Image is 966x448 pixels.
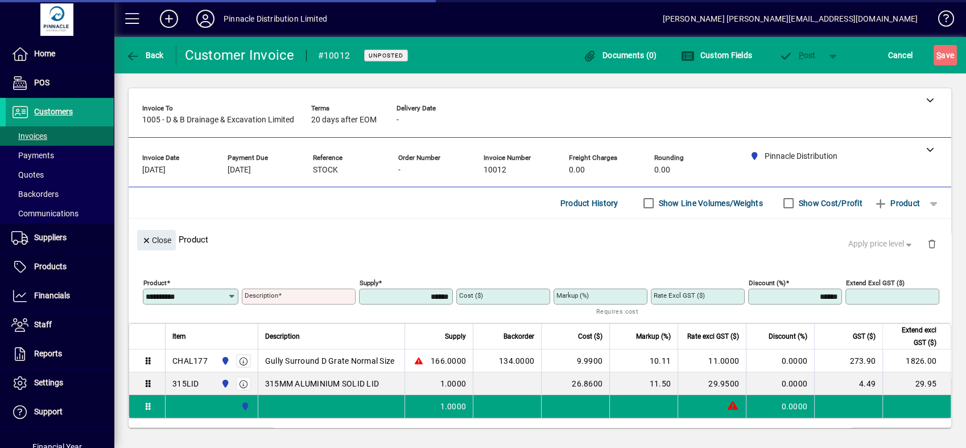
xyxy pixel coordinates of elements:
[746,395,814,418] td: 0.0000
[245,291,278,299] mat-label: Description
[541,372,609,395] td: 26.8600
[187,9,224,29] button: Profile
[34,349,62,358] span: Reports
[678,45,755,65] button: Custom Fields
[882,372,951,395] td: 29.95
[6,282,114,310] a: Financials
[929,2,952,39] a: Knowledge Base
[844,234,919,254] button: Apply price level
[11,170,44,179] span: Quotes
[6,40,114,68] a: Home
[34,291,70,300] span: Financials
[654,291,705,299] mat-label: Rate excl GST ($)
[687,330,739,343] span: Rate excl GST ($)
[34,320,52,329] span: Staff
[459,291,483,299] mat-label: Cost ($)
[749,279,786,287] mat-label: Discount (%)
[746,350,814,372] td: 0.0000
[238,400,251,413] span: Pinnacle Distribution
[596,305,638,318] mat-hint: Requires cost
[609,372,678,395] td: 11.50
[936,51,941,60] span: S
[126,51,164,60] span: Back
[218,377,231,390] span: Pinnacle Distribution
[685,378,739,389] div: 29.9500
[265,330,300,343] span: Description
[779,51,816,60] span: ost
[34,78,49,87] span: POS
[151,9,187,29] button: Add
[6,369,114,397] a: Settings
[6,224,114,252] a: Suppliers
[6,184,114,204] a: Backorders
[34,49,55,58] span: Home
[137,230,176,250] button: Close
[172,378,199,389] div: 315LID
[541,350,609,372] td: 9.9900
[265,378,379,389] span: 315MM ALUMINIUM SOLID LID
[142,166,166,175] span: [DATE]
[369,52,403,59] span: Unposted
[580,45,660,65] button: Documents (0)
[680,51,752,60] span: Custom Fields
[848,238,914,250] span: Apply price level
[885,45,916,65] button: Cancel
[556,193,623,213] button: Product History
[218,355,231,367] span: Pinnacle Distribution
[556,291,589,299] mat-label: Markup (%)
[746,372,814,395] td: 0.0000
[796,198,862,209] label: Show Cost/Profit
[318,47,350,65] div: #10012
[34,407,63,416] span: Support
[569,166,585,175] span: 0.00
[636,330,671,343] span: Markup (%)
[846,279,905,287] mat-label: Extend excl GST ($)
[34,107,73,116] span: Customers
[499,355,534,367] span: 134.0000
[445,330,466,343] span: Supply
[6,146,114,165] a: Payments
[882,350,951,372] td: 1826.00
[172,355,208,367] div: CHAL177
[431,355,466,367] span: 166.0000
[484,166,506,175] span: 10012
[265,355,395,367] span: Gully Surround D Grate Normal Size
[799,51,804,60] span: P
[34,262,67,271] span: Products
[440,378,467,389] span: 1.0000
[313,166,338,175] span: STOCK
[583,51,657,60] span: Documents (0)
[134,235,179,245] app-page-header-button: Close
[662,10,918,28] div: [PERSON_NAME] [PERSON_NAME][EMAIL_ADDRESS][DOMAIN_NAME]
[142,231,171,250] span: Close
[853,330,876,343] span: GST ($)
[129,219,951,260] div: Product
[934,45,957,65] button: Save
[172,330,186,343] span: Item
[6,204,114,223] a: Communications
[142,116,294,125] span: 1005 - D & B Drainage & Excavation Limited
[143,279,167,287] mat-label: Product
[228,166,251,175] span: [DATE]
[685,355,739,367] div: 11.0000
[654,166,670,175] span: 0.00
[6,253,114,281] a: Products
[773,45,821,65] button: Post
[578,330,602,343] span: Cost ($)
[814,350,882,372] td: 273.90
[311,116,377,125] span: 20 days after EOM
[6,126,114,146] a: Invoices
[6,311,114,339] a: Staff
[6,398,114,426] a: Support
[936,46,954,64] span: ave
[769,330,807,343] span: Discount (%)
[11,131,47,141] span: Invoices
[888,46,913,64] span: Cancel
[397,116,399,125] span: -
[11,209,79,218] span: Communications
[6,69,114,97] a: POS
[11,190,59,199] span: Backorders
[609,350,678,372] td: 10.11
[503,330,534,343] span: Backorder
[6,165,114,184] a: Quotes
